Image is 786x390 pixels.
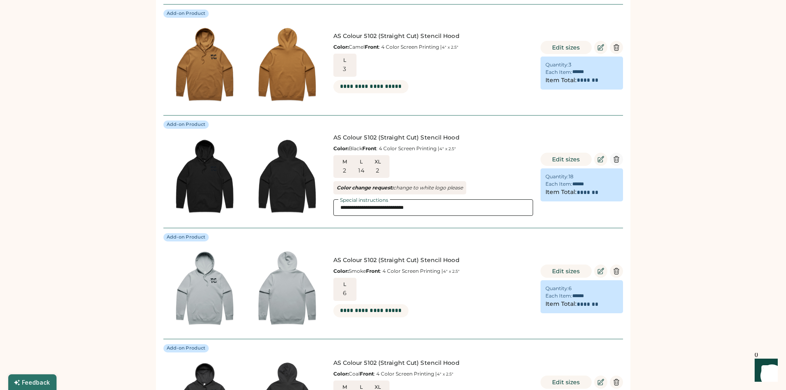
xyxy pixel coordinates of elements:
[333,32,533,40] div: AS Colour 5102 (Straight Cut) Stencil Hood
[333,145,533,152] div: Black : 4 Color Screen Printing |
[443,269,460,274] font: 4" x 2.5"
[545,293,572,299] div: Each Item:
[545,69,572,76] div: Each Item:
[569,61,571,68] div: 3
[365,44,379,50] strong: Front
[333,44,349,50] strong: Color:
[333,134,533,142] div: AS Colour 5102 (Straight Cut) Stencil Hood
[333,145,349,151] strong: Color:
[167,345,206,352] div: Add-on Product
[246,246,328,329] img: generate-image
[163,135,246,217] img: generate-image
[594,265,607,278] button: Edit Product
[333,44,533,50] div: Camel : 4 Color Screen Printing |
[338,281,352,288] div: L
[545,285,569,292] div: Quantity:
[333,256,533,265] div: AS Colour 5102 (Straight Cut) Stencil Hood
[376,167,379,175] div: 2
[442,45,458,50] font: 4" x 2.5"
[541,41,592,54] button: Edit sizes
[167,10,206,17] div: Add-on Product
[541,265,592,278] button: Edit sizes
[366,268,380,274] strong: Front
[358,167,364,175] div: 14
[545,188,577,196] div: Item Total:
[343,167,346,175] div: 2
[333,268,533,274] div: Smoke : 4 Color Screen Printing |
[246,135,328,217] img: generate-image
[337,184,463,191] em: change to white logo please
[338,158,352,165] div: M
[610,41,623,54] button: Delete
[333,268,349,274] strong: Color:
[167,234,206,241] div: Add-on Product
[362,145,376,151] strong: Front
[355,158,368,165] div: L
[439,146,456,151] font: 4" x 2.5"
[360,371,374,377] strong: Front
[371,158,385,165] div: XL
[343,65,346,73] div: 3
[545,61,569,68] div: Quantity:
[610,153,623,166] button: Delete
[163,23,246,105] img: generate-image
[163,246,246,329] img: generate-image
[338,57,352,64] div: L
[338,198,390,203] div: Special instructions
[246,23,328,105] img: generate-image
[545,300,577,308] div: Item Total:
[594,41,607,54] button: Edit Product
[594,376,607,389] button: Edit Product
[337,184,393,191] strong: Color change request:
[545,76,577,85] div: Item Total:
[333,359,533,367] div: AS Colour 5102 (Straight Cut) Stencil Hood
[167,121,206,128] div: Add-on Product
[747,353,782,388] iframe: Front Chat
[569,285,571,292] div: 6
[594,153,607,166] button: Edit Product
[545,181,572,187] div: Each Item:
[541,153,592,166] button: Edit sizes
[541,376,592,389] button: Edit sizes
[333,371,349,377] strong: Color:
[343,289,347,298] div: 6
[610,265,623,278] button: Delete
[545,173,569,180] div: Quantity:
[437,371,453,377] font: 4" x 2.5"
[610,376,623,389] button: Delete
[333,371,533,377] div: Coal : 4 Color Screen Printing |
[569,173,574,180] div: 18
